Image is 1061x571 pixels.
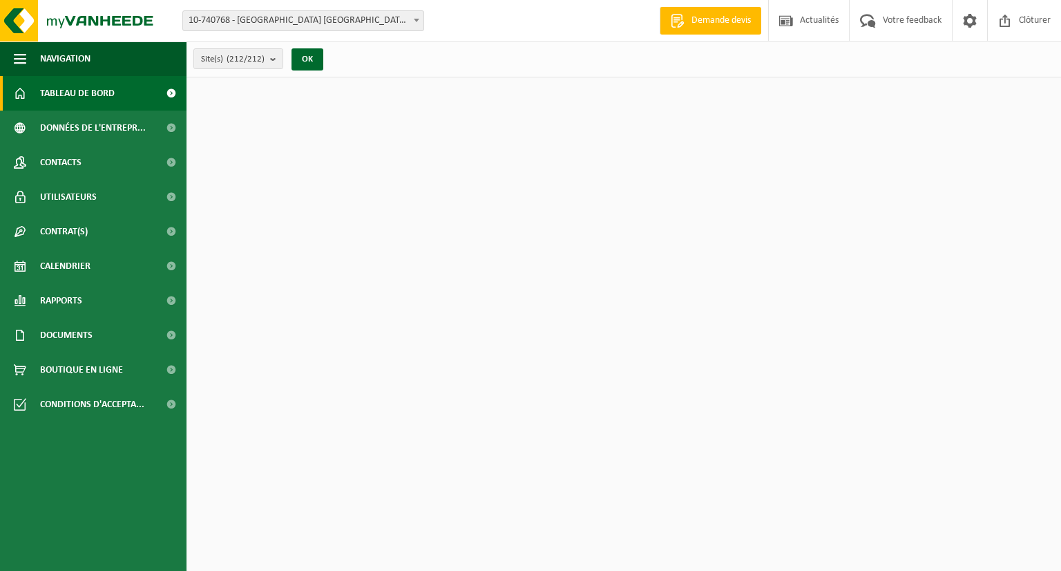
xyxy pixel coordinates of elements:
[40,249,90,283] span: Calendrier
[40,283,82,318] span: Rapports
[40,76,115,111] span: Tableau de bord
[291,48,323,71] button: OK
[40,41,90,76] span: Navigation
[660,7,761,35] a: Demande devis
[40,318,93,353] span: Documents
[40,214,88,249] span: Contrat(s)
[182,10,424,31] span: 10-740768 - VALENS DÉPARTEMENT ARFI EIFFAGE - OUDERGEM
[193,48,283,69] button: Site(s)(212/212)
[40,145,82,180] span: Contacts
[688,14,754,28] span: Demande devis
[40,111,146,145] span: Données de l'entrepr...
[183,11,423,30] span: 10-740768 - VALENS DÉPARTEMENT ARFI EIFFAGE - OUDERGEM
[227,55,265,64] count: (212/212)
[40,387,144,422] span: Conditions d'accepta...
[40,180,97,214] span: Utilisateurs
[40,353,123,387] span: Boutique en ligne
[201,49,265,70] span: Site(s)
